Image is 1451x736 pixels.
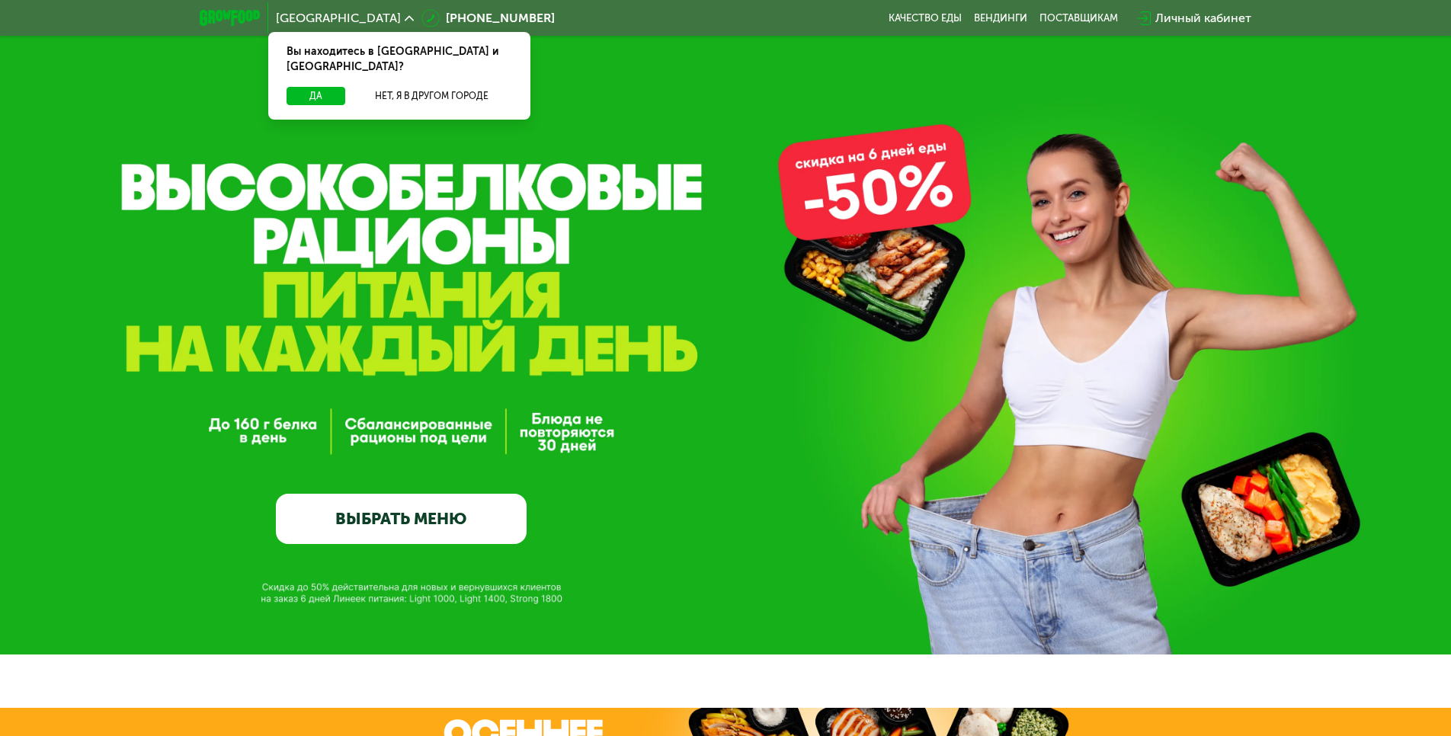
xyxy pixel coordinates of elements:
a: Вендинги [974,12,1027,24]
div: поставщикам [1039,12,1118,24]
a: [PHONE_NUMBER] [421,9,555,27]
button: Да [287,87,345,105]
button: Нет, я в другом городе [351,87,512,105]
span: [GEOGRAPHIC_DATA] [276,12,401,24]
div: Вы находитесь в [GEOGRAPHIC_DATA] и [GEOGRAPHIC_DATA]? [268,32,530,87]
a: ВЫБРАТЬ МЕНЮ [276,494,527,544]
a: Качество еды [889,12,962,24]
div: Личный кабинет [1155,9,1251,27]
